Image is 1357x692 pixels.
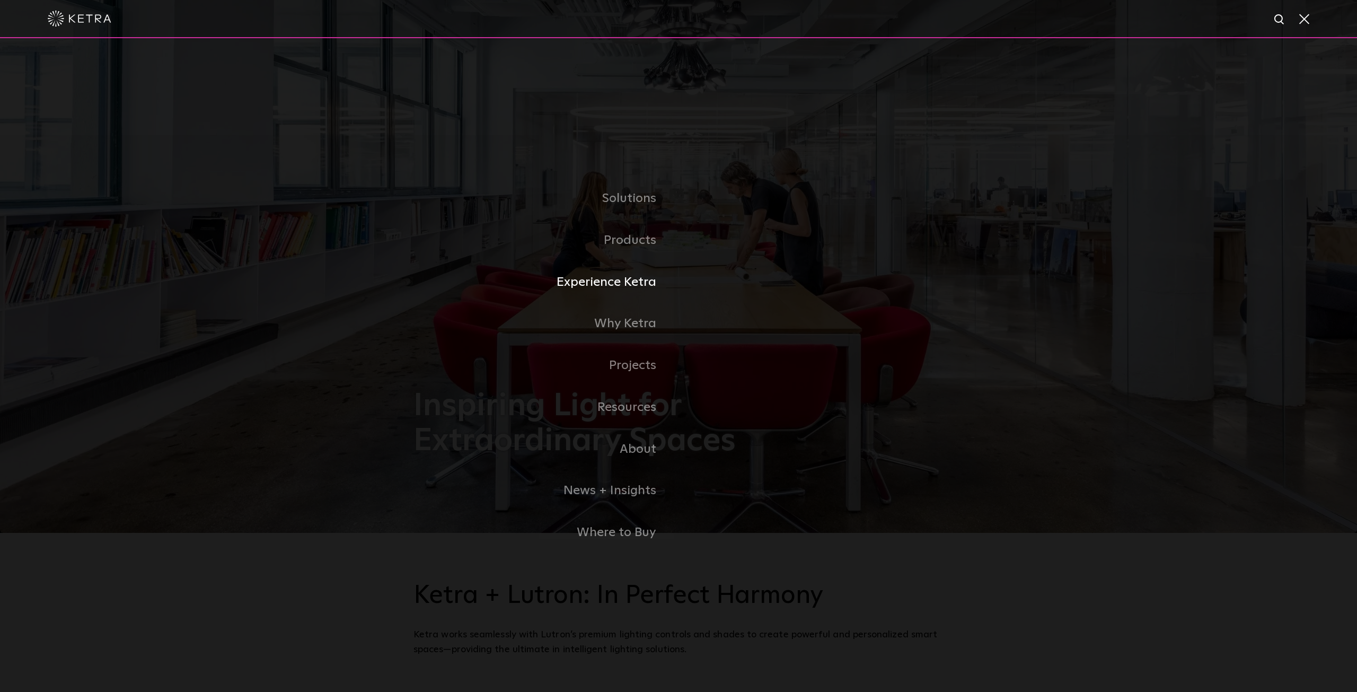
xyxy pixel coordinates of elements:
a: Resources [413,387,678,428]
a: Solutions [413,178,678,220]
img: ketra-logo-2019-white [48,11,111,27]
a: Products [413,220,678,261]
a: Why Ketra [413,303,678,345]
img: search icon [1273,13,1286,27]
a: About [413,428,678,470]
a: News + Insights [413,470,678,512]
div: Navigation Menu [413,178,944,554]
a: Experience Ketra [413,261,678,303]
a: Projects [413,345,678,387]
a: Where to Buy [413,512,678,554]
